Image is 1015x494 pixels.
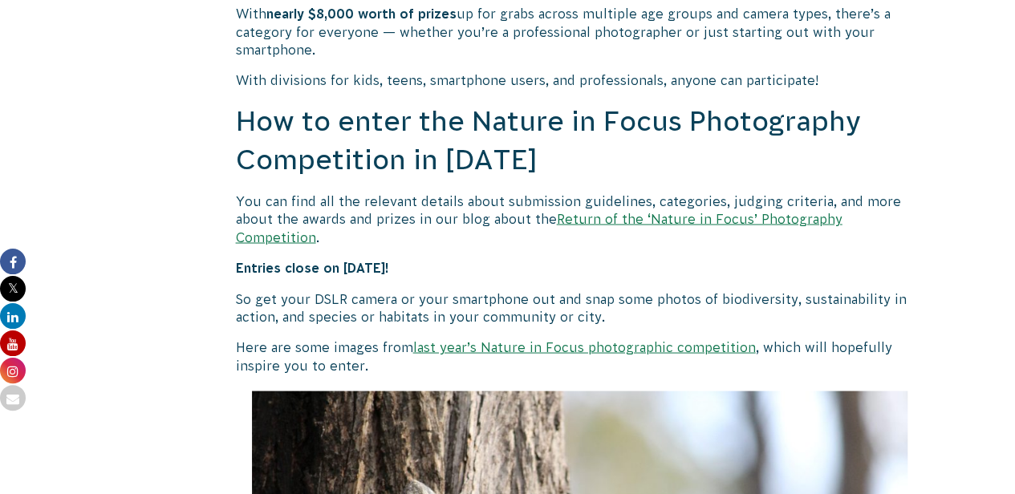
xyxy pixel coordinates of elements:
strong: Entries close on [DATE]! [236,260,389,274]
p: So get your DSLR camera or your smartphone out and snap some photos of biodiversity, sustainabili... [236,290,924,326]
p: You can find all the relevant details about submission guidelines, categories, judging criteria, ... [236,192,924,245]
h2: How to enter the Nature in Focus Photography Competition in [DATE] [236,103,924,179]
p: Here are some images from , which will hopefully inspire you to enter. [236,338,924,374]
p: With divisions for kids, teens, smartphone users, and professionals, anyone can participate! [236,71,924,89]
a: Return of the ‘Nature in Focus’ Photography Competition [236,211,842,243]
strong: nearly $8,000 worth of prizes [266,6,457,21]
a: last year’s Nature in Focus photographic competition [413,339,756,354]
p: With up for grabs across multiple age groups and camera types, there’s a category for everyone — ... [236,5,924,59]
